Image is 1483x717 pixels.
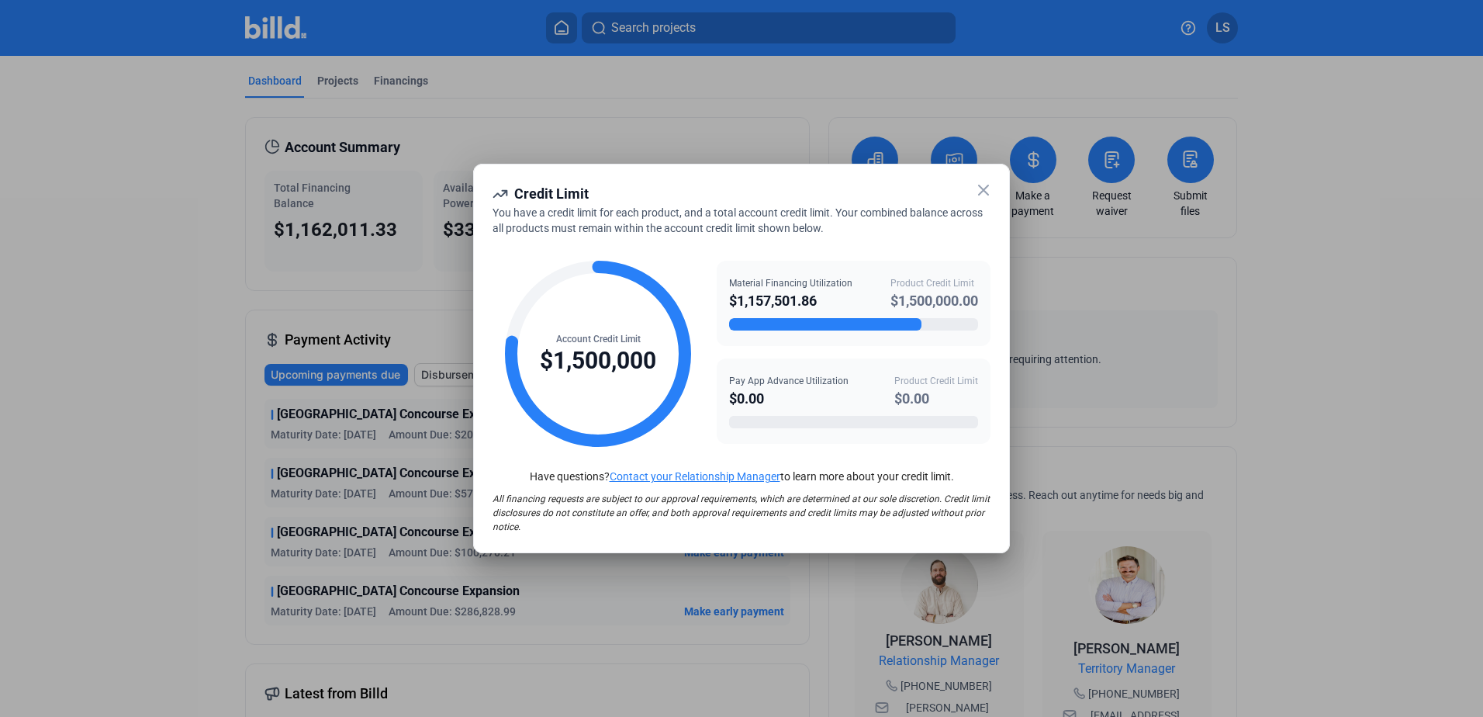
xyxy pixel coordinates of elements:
[540,346,656,376] div: $1,500,000
[729,276,852,290] div: Material Financing Utilization
[493,494,990,532] span: All financing requests are subject to our approval requirements, which are determined at our sole...
[729,290,852,312] div: $1,157,501.86
[890,276,978,290] div: Product Credit Limit
[890,290,978,312] div: $1,500,000.00
[894,388,978,410] div: $0.00
[610,470,780,483] a: Contact your Relationship Manager
[514,185,589,202] span: Credit Limit
[530,470,954,483] span: Have questions? to learn more about your credit limit.
[729,374,849,388] div: Pay App Advance Utilization
[729,388,849,410] div: $0.00
[493,206,983,234] span: You have a credit limit for each product, and a total account credit limit. Your combined balance...
[894,374,978,388] div: Product Credit Limit
[540,332,656,346] div: Account Credit Limit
